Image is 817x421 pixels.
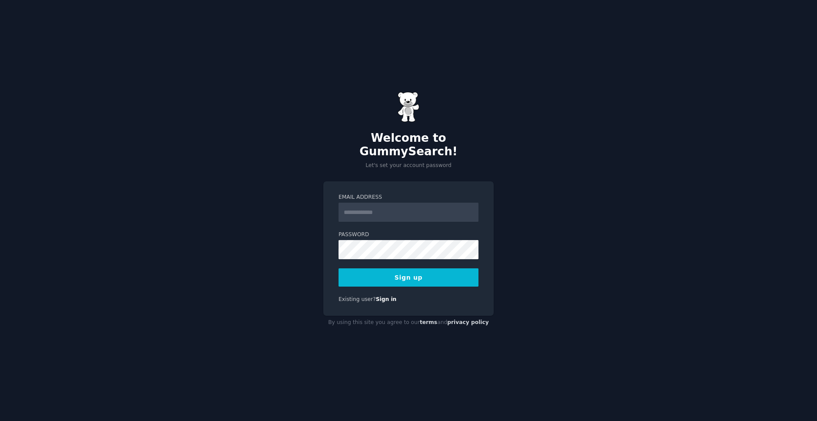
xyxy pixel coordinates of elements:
div: By using this site you agree to our and [323,316,494,330]
a: terms [420,319,437,325]
label: Email Address [339,194,478,201]
span: Existing user? [339,296,376,302]
a: Sign in [376,296,397,302]
a: privacy policy [447,319,489,325]
h2: Welcome to GummySearch! [323,131,494,159]
p: Let's set your account password [323,162,494,170]
label: Password [339,231,478,239]
img: Gummy Bear [398,92,419,122]
button: Sign up [339,268,478,287]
